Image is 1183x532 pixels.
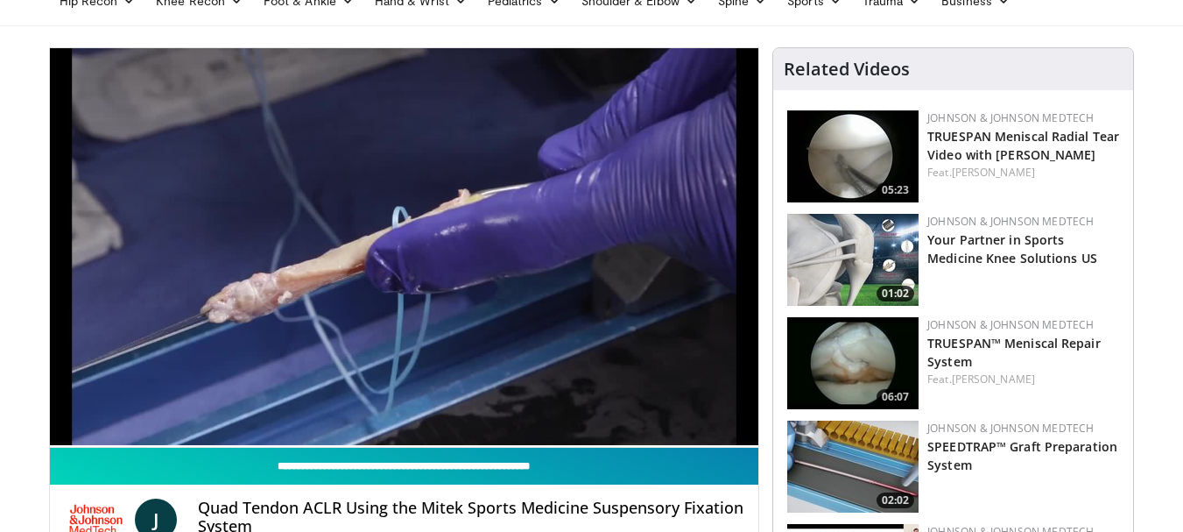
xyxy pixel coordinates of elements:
[787,421,919,513] a: 02:02
[787,110,919,202] a: 05:23
[927,317,1094,332] a: Johnson & Johnson MedTech
[927,231,1097,266] a: Your Partner in Sports Medicine Knee Solutions US
[50,48,759,448] video-js: Video Player
[927,438,1117,473] a: SPEEDTRAP™ Graft Preparation System
[927,335,1101,370] a: TRUESPAN™ Meniscal Repair System
[952,165,1035,180] a: [PERSON_NAME]
[927,372,1119,387] div: Feat.
[877,286,914,301] span: 01:02
[787,317,919,409] a: 06:07
[787,214,919,306] a: 01:02
[927,110,1094,125] a: Johnson & Johnson MedTech
[927,165,1119,181] div: Feat.
[927,128,1119,163] a: TRUESPAN Meniscal Radial Tear Video with [PERSON_NAME]
[787,110,919,202] img: a9cbc79c-1ae4-425c-82e8-d1f73baa128b.150x105_q85_crop-smart_upscale.jpg
[787,214,919,306] img: 0543fda4-7acd-4b5c-b055-3730b7e439d4.150x105_q85_crop-smart_upscale.jpg
[877,182,914,198] span: 05:23
[927,421,1094,436] a: Johnson & Johnson MedTech
[787,421,919,513] img: a46a2fe1-2704-4a9e-acc3-1c278068f6c4.150x105_q85_crop-smart_upscale.jpg
[952,372,1035,387] a: [PERSON_NAME]
[927,214,1094,229] a: Johnson & Johnson MedTech
[787,317,919,409] img: e42d750b-549a-4175-9691-fdba1d7a6a0f.150x105_q85_crop-smart_upscale.jpg
[784,59,910,80] h4: Related Videos
[877,493,914,508] span: 02:02
[877,389,914,405] span: 06:07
